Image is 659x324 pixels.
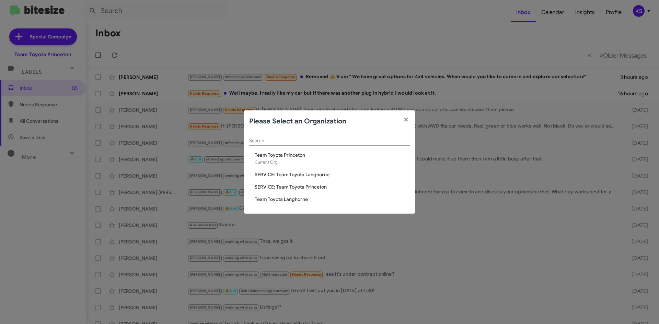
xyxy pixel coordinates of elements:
[255,196,410,203] span: Team Toyota Langhorne
[255,171,410,178] span: SERVICE: Team Toyota Langhorne
[255,152,410,158] span: Team Toyota Princeton
[255,183,410,190] span: SERVICE: Team Toyota Princeton
[255,159,277,165] span: Current Org
[249,116,346,127] h2: Please Select an Organization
